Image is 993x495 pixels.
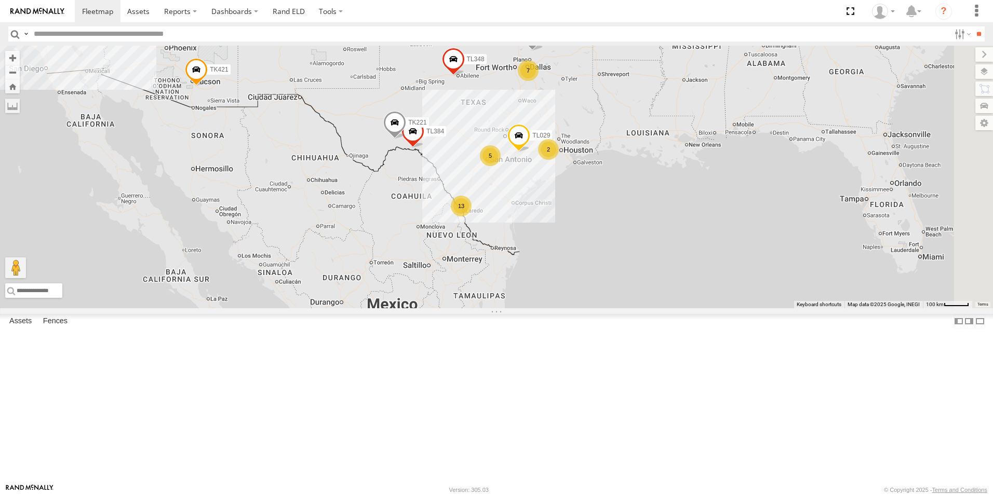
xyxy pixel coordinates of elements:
span: TL029 [532,132,550,139]
label: Measure [5,99,20,113]
div: Version: 305.03 [449,487,489,493]
span: TK221 [408,119,426,127]
label: Fences [38,314,73,328]
div: 2 [538,139,559,160]
label: Dock Summary Table to the Left [954,314,964,329]
button: Map Scale: 100 km per 45 pixels [923,301,972,308]
div: 7 [518,60,539,81]
button: Keyboard shortcuts [797,301,841,308]
button: Zoom Home [5,79,20,93]
div: 13 [451,196,472,216]
label: Assets [4,314,37,328]
label: Dock Summary Table to the Right [964,314,974,329]
label: Search Filter Options [950,26,973,42]
span: 100 km [926,301,944,307]
i: ? [935,3,952,20]
span: TL384 [426,128,444,135]
button: Zoom out [5,65,20,79]
span: TK421 [210,66,228,73]
div: © Copyright 2025 - [884,487,987,493]
a: Terms and Conditions [932,487,987,493]
a: Visit our Website [6,485,53,495]
button: Drag Pegman onto the map to open Street View [5,257,26,278]
img: rand-logo.svg [10,8,64,15]
label: Hide Summary Table [975,314,985,329]
a: Terms [977,302,988,307]
div: Daniel Del Muro [868,4,898,19]
span: Map data ©2025 Google, INEGI [848,301,920,307]
label: Map Settings [975,116,993,130]
label: Search Query [22,26,30,42]
div: 5 [480,145,501,166]
span: TL348 [467,56,485,63]
button: Zoom in [5,51,20,65]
